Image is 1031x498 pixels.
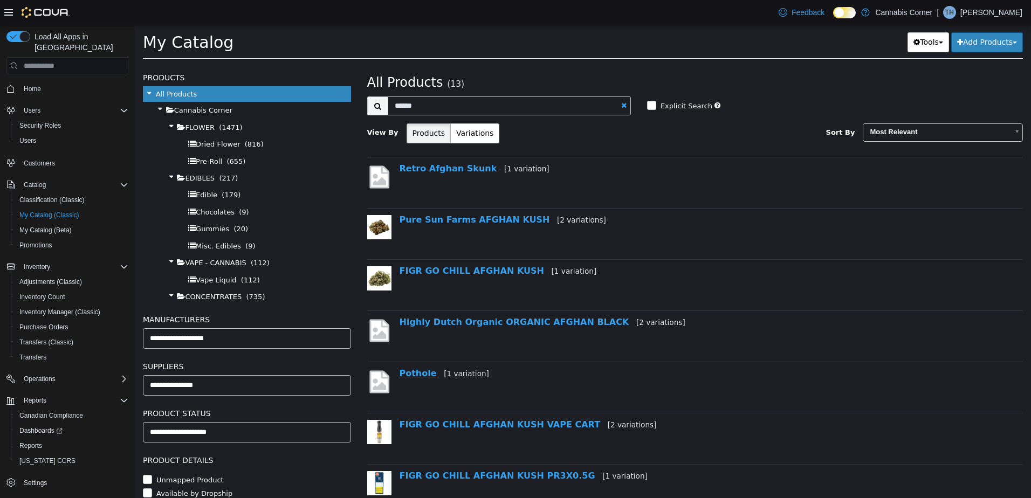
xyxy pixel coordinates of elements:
[15,193,128,206] span: Classification (Classic)
[15,439,128,452] span: Reports
[265,139,415,149] a: Retro Afghan Skunk[1 variation]
[11,118,133,133] button: Security Roles
[61,251,101,259] span: Vape Liquid
[11,438,133,453] button: Reports
[112,268,130,276] span: (735)
[2,475,133,490] button: Settings
[19,260,54,273] button: Inventory
[61,183,100,191] span: Chocolates
[945,6,954,19] span: TH
[11,350,133,365] button: Transfers
[960,6,1022,19] p: [PERSON_NAME]
[116,234,135,242] span: (112)
[99,200,113,208] span: (20)
[15,224,128,237] span: My Catalog (Beta)
[15,119,128,132] span: Security Roles
[19,464,98,474] label: Available by Dropship
[8,8,99,27] span: My Catalog
[11,238,133,253] button: Promotions
[19,411,83,420] span: Canadian Compliance
[19,372,60,385] button: Operations
[875,6,932,19] p: Cannabis Corner
[19,323,68,331] span: Purchase Orders
[19,293,65,301] span: Inventory Count
[24,181,46,189] span: Catalog
[11,289,133,305] button: Inventory Count
[272,99,316,119] button: Products
[61,115,105,123] span: Dried Flower
[11,320,133,335] button: Purchase Orders
[24,262,50,271] span: Inventory
[15,119,65,132] a: Security Roles
[422,191,471,199] small: [2 variations]
[15,454,80,467] a: [US_STATE] CCRS
[19,178,50,191] button: Catalog
[24,396,46,405] span: Reports
[19,196,85,204] span: Classification (Classic)
[833,7,856,18] input: Dark Mode
[2,393,133,408] button: Reports
[937,6,939,19] p: |
[19,226,72,234] span: My Catalog (Beta)
[232,50,308,65] span: All Products
[943,6,956,19] div: Tania Hines
[15,306,105,319] a: Inventory Manager (Classic)
[369,140,415,148] small: [1 variation]
[19,211,79,219] span: My Catalog (Classic)
[309,344,354,353] small: [1 variation]
[92,133,111,141] span: (655)
[8,335,216,348] h5: Suppliers
[39,81,98,89] span: Cannabis Corner
[8,382,216,395] h5: Product Status
[312,54,329,64] small: (13)
[2,371,133,386] button: Operations
[19,104,128,117] span: Users
[315,99,365,119] button: Variations
[84,149,103,157] span: (217)
[15,275,128,288] span: Adjustments (Classic)
[19,82,45,95] a: Home
[15,351,128,364] span: Transfers
[15,424,128,437] span: Dashboards
[84,99,107,107] span: (1471)
[61,166,83,174] span: Edible
[11,274,133,289] button: Adjustments (Classic)
[773,8,814,27] button: Tools
[15,409,87,422] a: Canadian Compliance
[11,453,133,468] button: [US_STATE] CCRS
[19,260,128,273] span: Inventory
[24,159,55,168] span: Customers
[19,308,100,316] span: Inventory Manager (Classic)
[61,133,87,141] span: Pre-Roll
[792,7,824,18] span: Feedback
[15,290,70,303] a: Inventory Count
[11,192,133,207] button: Classification (Classic)
[15,321,128,334] span: Purchase Orders
[19,441,42,450] span: Reports
[24,375,56,383] span: Operations
[106,251,125,259] span: (112)
[50,99,80,107] span: FLOWER
[473,396,522,404] small: [2 variations]
[24,85,41,93] span: Home
[19,156,128,169] span: Customers
[15,439,46,452] a: Reports
[11,423,133,438] a: Dashboards
[15,290,128,303] span: Inventory Count
[2,103,133,118] button: Users
[265,343,354,354] a: Pothole[1 variation]
[30,31,128,53] span: Load All Apps in [GEOGRAPHIC_DATA]
[24,106,40,115] span: Users
[11,133,133,148] button: Users
[774,2,829,23] a: Feedback
[19,450,89,461] label: Unmapped Product
[265,446,513,456] a: FIGR GO CHILL AFGHAN KUSH PR3X0.5G[1 variation]
[265,190,471,200] a: Pure Sun Farms AFGHAN KUSH[2 variations]
[19,338,73,347] span: Transfers (Classic)
[19,476,128,489] span: Settings
[87,166,106,174] span: (179)
[19,136,36,145] span: Users
[8,46,216,59] h5: Products
[417,242,462,251] small: [1 variation]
